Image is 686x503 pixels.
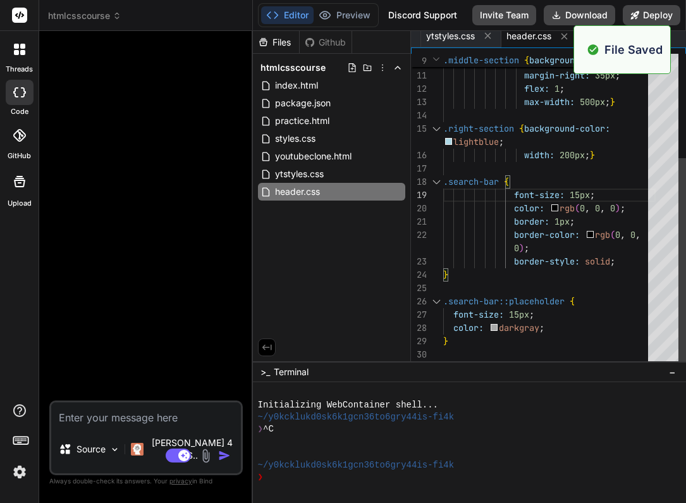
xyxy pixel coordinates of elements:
div: 27 [411,308,427,321]
span: ytstyles.css [426,30,475,42]
img: Claude 4 Sonnet [131,443,144,456]
span: darkgray [499,322,539,333]
div: 29 [411,335,427,348]
span: { [519,123,524,134]
span: , [620,229,625,240]
div: 16 [411,149,427,162]
span: 0 [630,229,635,240]
span: } [443,335,448,347]
span: ) [519,242,524,254]
div: 30 [411,348,427,361]
div: 22 [411,228,427,242]
span: header.css [506,30,551,42]
span: { [570,295,575,307]
span: styles.css [274,131,317,146]
div: 12 [411,82,427,96]
span: htmlcsscourse [48,9,121,22]
span: background-color: [529,54,615,66]
button: Deploy [623,5,680,25]
img: settings [9,461,30,483]
img: Pick Models [109,444,120,455]
span: color: [453,322,484,333]
span: Initializing WebContainer shell... [258,399,438,411]
p: Always double-check its answers. Your in Bind [49,475,243,487]
span: color: [514,202,544,214]
span: 0 [514,242,519,254]
div: 18 [411,175,427,189]
span: margin-right: [524,70,590,81]
span: ; [605,96,610,108]
span: ; [585,149,590,161]
span: 15px [509,309,529,320]
span: rgb [560,202,575,214]
span: background-color: [524,123,610,134]
div: 17 [411,162,427,175]
img: attachment [199,449,213,463]
span: lightblue [453,136,499,147]
span: 35px [595,70,615,81]
div: Click to collapse the range. [428,295,444,308]
p: [PERSON_NAME] 4 S.. [149,437,235,462]
span: 0 [580,202,585,214]
span: >_ [260,366,270,378]
span: ^C [263,423,274,435]
img: alert [587,41,599,58]
span: 0 [595,202,600,214]
span: ; [560,83,565,94]
div: 20 [411,202,427,215]
span: border-color: [514,229,580,240]
div: 24 [411,268,427,282]
span: ; [524,242,529,254]
span: ; [529,309,534,320]
div: Click to collapse the range. [428,122,444,135]
button: Preview [314,6,376,24]
span: solid [585,256,610,267]
span: Terminal [274,366,309,378]
span: 15px [570,189,590,201]
span: font-size: [453,309,504,320]
div: 11 [411,69,427,82]
span: 500px [580,96,605,108]
span: ytstyles.css [274,166,325,182]
span: ; [615,70,620,81]
p: File Saved [604,41,663,58]
div: 14 [411,109,427,122]
span: .search-bar::placeholder [443,295,565,307]
span: max-width: [524,96,575,108]
label: threads [6,64,33,75]
span: } [443,269,448,280]
span: 200px [560,149,585,161]
span: ; [610,256,615,267]
div: 15 [411,122,427,135]
span: practice.html [274,113,331,128]
span: ; [590,189,595,201]
span: ; [570,216,575,227]
span: .search-bar [443,176,499,187]
span: ; [499,136,504,147]
span: − [669,366,676,378]
div: 28 [411,321,427,335]
div: 13 [411,96,427,109]
span: .middle-section [443,54,519,66]
span: 0 [615,229,620,240]
span: , [600,202,605,214]
span: 9 [411,54,427,68]
span: } [610,96,615,108]
span: ~/y0kcklukd0sk6k1gcn36to6gry44is-fi4k [258,411,455,423]
div: 23 [411,255,427,268]
button: Download [544,5,615,25]
span: font-size: [514,189,565,201]
div: 25 [411,282,427,295]
button: − [666,362,678,382]
span: header.css [274,184,321,199]
span: 1 [554,83,560,94]
div: 21 [411,215,427,228]
label: GitHub [8,151,31,161]
span: , [585,202,590,214]
button: Invite Team [472,5,536,25]
div: 19 [411,189,427,202]
span: ; [620,202,625,214]
span: youtubeclone.html [274,149,353,164]
div: Discord Support [381,5,465,25]
span: ( [575,202,580,214]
